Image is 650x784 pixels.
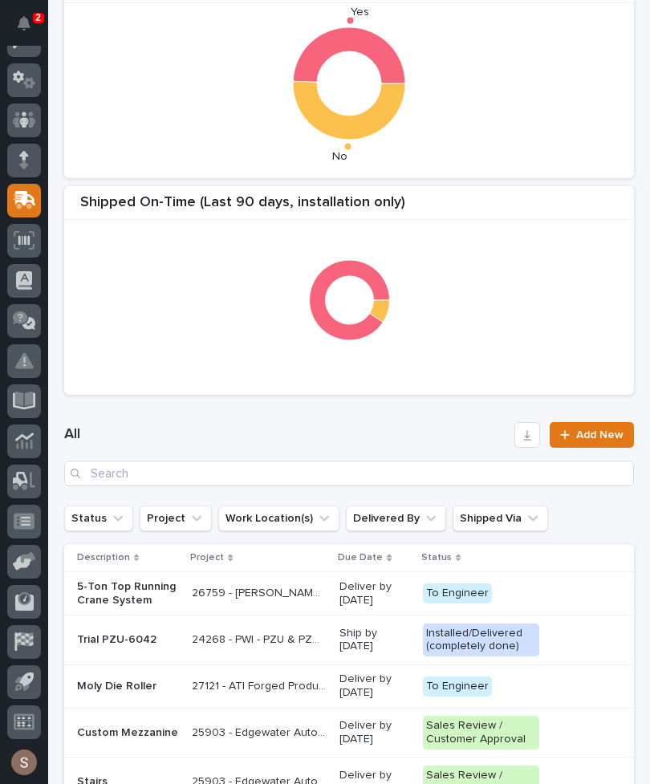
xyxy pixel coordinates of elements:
div: Shipped On-Time (Last 90 days, installation only) [64,194,634,221]
a: Add New [550,422,634,448]
div: To Engineer [423,583,492,603]
tr: Trial PZU-604224268 - PWI - PZU & PZT Redesign24268 - PWI - PZU & PZT Redesign Ship by [DATE]Inst... [64,615,634,664]
p: Moly Die Roller [77,680,179,693]
p: 26759 - Robinson Construction - Warsaw Public Works Street Department 5T Bridge Crane [192,583,330,600]
button: Shipped Via [453,506,548,531]
tr: Moly Die Roller27121 - ATI Forged Products - Moly Die Rotator27121 - ATI Forged Products - Moly D... [64,664,634,708]
button: Delivered By [346,506,446,531]
p: Description [77,549,130,567]
p: 27121 - ATI Forged Products - Moly Die Rotator [192,676,330,693]
p: 25903 - Edgewater Automation - Mezzanine [192,723,330,740]
input: Search [64,461,634,486]
p: 5-Ton Top Running Crane System [77,580,179,607]
p: Deliver by [DATE] [339,719,410,746]
p: Due Date [338,549,383,567]
tr: 5-Ton Top Running Crane System26759 - [PERSON_NAME] Construction - [GEOGRAPHIC_DATA] Department 5... [64,572,634,615]
p: Ship by [DATE] [339,627,410,654]
div: To Engineer [423,676,492,697]
p: 24268 - PWI - PZU & PZT Redesign [192,630,330,647]
div: Notifications2 [20,16,41,42]
div: Installed/Delivered (completely done) [423,624,539,657]
button: Project [140,506,212,531]
button: Work Location(s) [218,506,339,531]
button: Status [64,506,133,531]
h1: All [64,425,508,445]
button: Notifications [7,6,41,40]
text: No [332,151,347,162]
p: Trial PZU-6042 [77,633,179,647]
p: Deliver by [DATE] [339,580,410,607]
div: Sales Review / Customer Approval [423,716,539,749]
p: Status [421,549,452,567]
button: users-avatar [7,745,41,779]
p: Deliver by [DATE] [339,672,410,700]
p: 2 [35,12,41,23]
tr: Custom Mezzanine25903 - Edgewater Automation - Mezzanine25903 - Edgewater Automation - Mezzanine ... [64,708,634,758]
p: Custom Mezzanine [77,726,179,740]
span: Add New [576,429,624,441]
p: Project [190,549,224,567]
text: Yes [351,6,369,18]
